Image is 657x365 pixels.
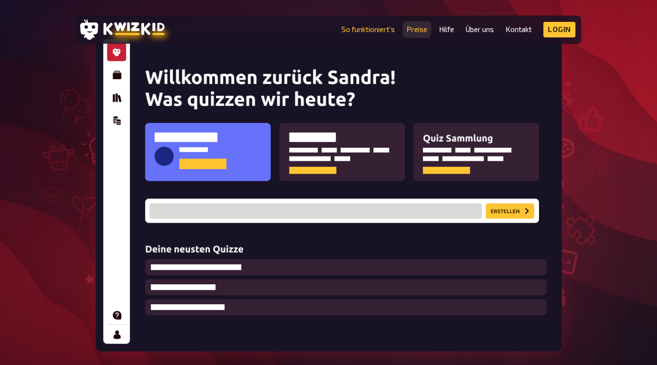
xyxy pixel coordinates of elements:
a: Login [543,22,575,37]
a: Über uns [466,25,494,34]
a: Hilfe [439,25,454,34]
a: Preise [406,25,427,34]
a: So funktioniert's [341,25,395,34]
a: Kontakt [505,25,532,34]
img: kwizkid [96,32,562,351]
